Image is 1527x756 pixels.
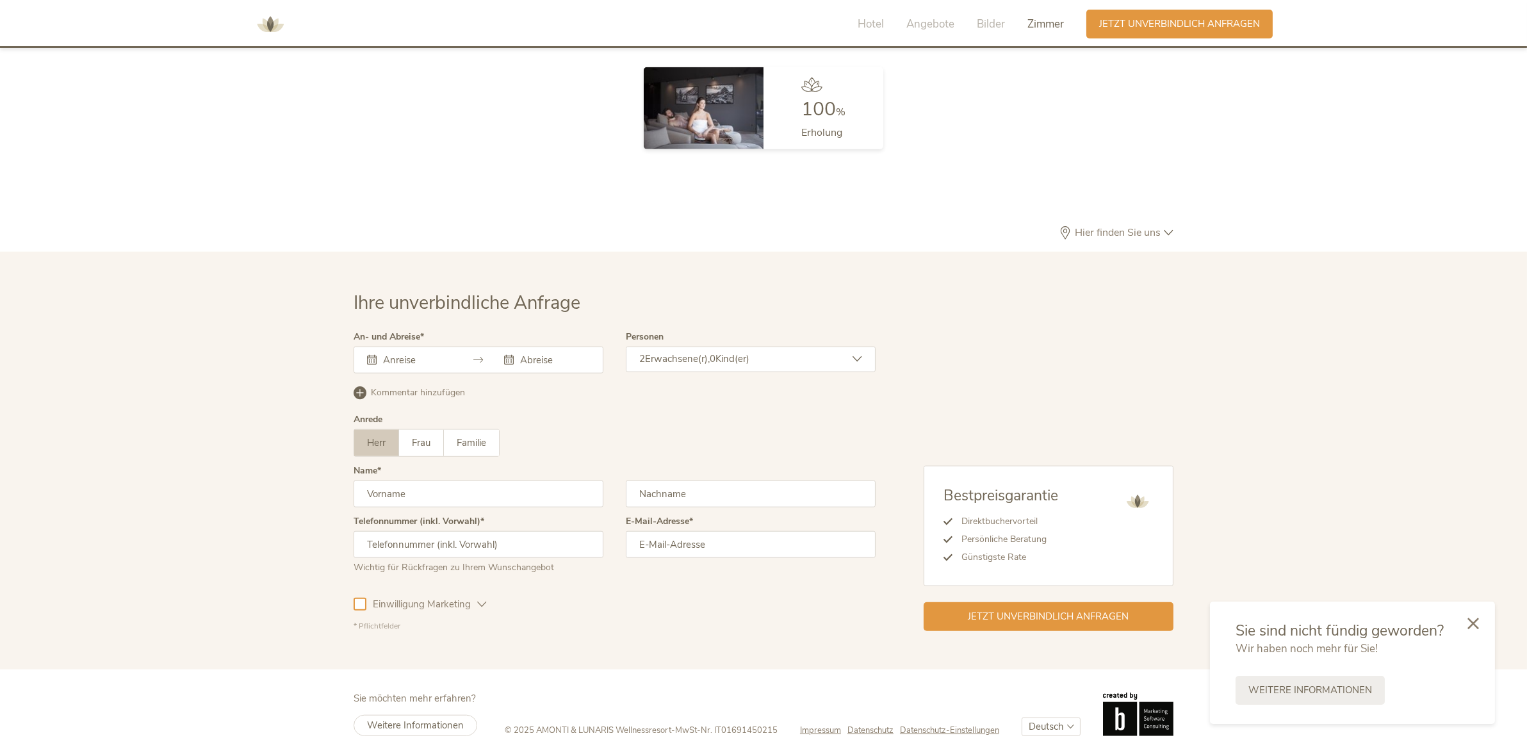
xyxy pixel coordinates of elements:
[952,548,1058,566] li: Günstigste Rate
[671,725,675,736] span: -
[952,513,1058,530] li: Direktbuchervorteil
[367,436,386,449] span: Herr
[645,352,710,365] span: Erwachsene(r),
[354,415,382,424] div: Anrede
[968,610,1129,623] span: Jetzt unverbindlich anfragen
[457,436,486,449] span: Familie
[626,517,693,526] label: E-Mail-Adresse
[1236,641,1378,656] span: Wir haben noch mehr für Sie!
[715,352,749,365] span: Kind(er)
[710,352,715,365] span: 0
[675,725,778,736] span: MwSt-Nr. IT01691450215
[626,531,876,558] input: E-Mail-Adresse
[354,692,476,705] span: Sie möchten mehr erfahren?
[847,725,894,736] span: Datenschutz
[1236,621,1444,641] span: Sie sind nicht fündig geworden?
[251,19,290,28] a: AMONTI & LUNARIS Wellnessresort
[412,436,430,449] span: Frau
[1248,684,1372,697] span: Weitere Informationen
[354,517,484,526] label: Telefonnummer (inkl. Vorwahl)
[517,354,590,366] input: Abreise
[906,17,954,31] span: Angebote
[251,5,290,44] img: AMONTI & LUNARIS Wellnessresort
[952,530,1058,548] li: Persönliche Beratung
[367,719,464,732] span: Weitere Informationen
[354,333,424,341] label: An- und Abreise
[626,333,664,341] label: Personen
[847,725,900,736] a: Datenschutz
[639,352,645,365] span: 2
[1103,693,1173,736] img: Brandnamic GmbH | Leading Hospitality Solutions
[354,290,580,315] span: Ihre unverbindliche Anfrage
[354,466,381,475] label: Name
[354,715,477,736] a: Weitere Informationen
[354,531,603,558] input: Telefonnummer (inkl. Vorwahl)
[800,725,847,736] a: Impressum
[354,558,603,574] div: Wichtig für Rückfragen zu Ihrem Wunschangebot
[1027,17,1064,31] span: Zimmer
[801,126,842,140] span: Erholung
[366,598,477,611] span: Einwilligung Marketing
[943,486,1058,505] span: Bestpreisgarantie
[1236,676,1385,705] a: Weitere Informationen
[505,725,671,736] span: © 2025 AMONTI & LUNARIS Wellnessresort
[1099,17,1260,31] span: Jetzt unverbindlich anfragen
[354,621,876,632] div: * Pflichtfelder
[977,17,1005,31] span: Bilder
[801,96,836,122] span: 100
[1122,486,1154,518] img: AMONTI & LUNARIS Wellnessresort
[800,725,841,736] span: Impressum
[371,386,465,399] span: Kommentar hinzufügen
[836,105,845,119] span: %
[858,17,884,31] span: Hotel
[1072,227,1164,238] span: Hier finden Sie uns
[380,354,453,366] input: Anreise
[354,481,603,507] input: Vorname
[900,725,999,736] a: Datenschutz-Einstellungen
[626,481,876,507] input: Nachname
